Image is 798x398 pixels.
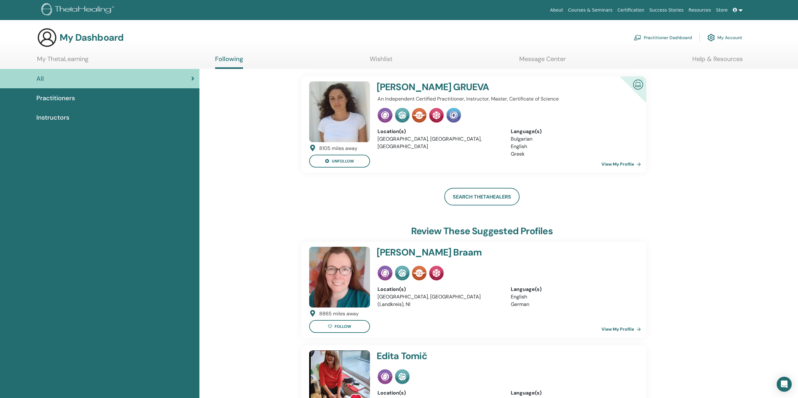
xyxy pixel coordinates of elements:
span: All [36,74,44,83]
a: View My Profile [601,323,643,335]
div: Open Intercom Messenger [777,377,792,392]
li: English [511,143,635,150]
a: Help & Resources [692,55,743,67]
img: generic-user-icon.jpg [37,28,57,48]
p: An Independent Certified Practitioner, Instructor, Master, Certificate of Science [378,95,635,103]
div: Language(s) [511,128,635,135]
button: follow [309,320,370,333]
img: chalkboard-teacher.svg [634,35,641,40]
a: Wishlist [370,55,393,67]
img: cog.svg [707,32,715,43]
a: Practitioner Dashboard [634,31,692,44]
div: 8865 miles away [319,310,359,318]
h3: Review these suggested profiles [411,225,553,237]
div: 8105 miles away [319,145,357,152]
a: My ThetaLearning [37,55,88,67]
a: Courses & Seminars [566,4,615,16]
li: English [511,293,635,301]
div: Language(s) [511,286,635,293]
a: My Account [707,31,742,44]
div: Certified Online Instructor [610,76,646,112]
a: Search ThetaHealers [444,188,520,205]
a: Store [714,4,730,16]
a: View My Profile [601,158,643,170]
a: Resources [686,4,714,16]
div: Location(s) [378,128,501,135]
a: Message Center [519,55,566,67]
a: Following [215,55,243,69]
a: Success Stories [647,4,686,16]
li: [GEOGRAPHIC_DATA], [GEOGRAPHIC_DATA], [GEOGRAPHIC_DATA] [378,135,501,150]
li: Greek [511,150,635,158]
h4: Edita Tomič [377,350,591,362]
a: Certification [615,4,647,16]
img: logo.png [41,3,116,17]
a: About [547,4,565,16]
img: default.jpg [309,247,370,308]
div: Language(s) [511,389,635,397]
div: Location(s) [378,389,501,397]
li: [GEOGRAPHIC_DATA], [GEOGRAPHIC_DATA] (Landkreis), NI [378,293,501,308]
li: German [511,301,635,308]
img: default.jpg [309,81,370,142]
button: unfollow [309,155,370,168]
h4: [PERSON_NAME] Braam [377,247,591,258]
li: Bulgarian [511,135,635,143]
span: Instructors [36,113,69,122]
img: Certified Online Instructor [631,77,646,91]
h3: My Dashboard [60,32,124,43]
div: Location(s) [378,286,501,293]
h4: [PERSON_NAME] GRUEVA [377,81,591,93]
span: Practitioners [36,93,75,103]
